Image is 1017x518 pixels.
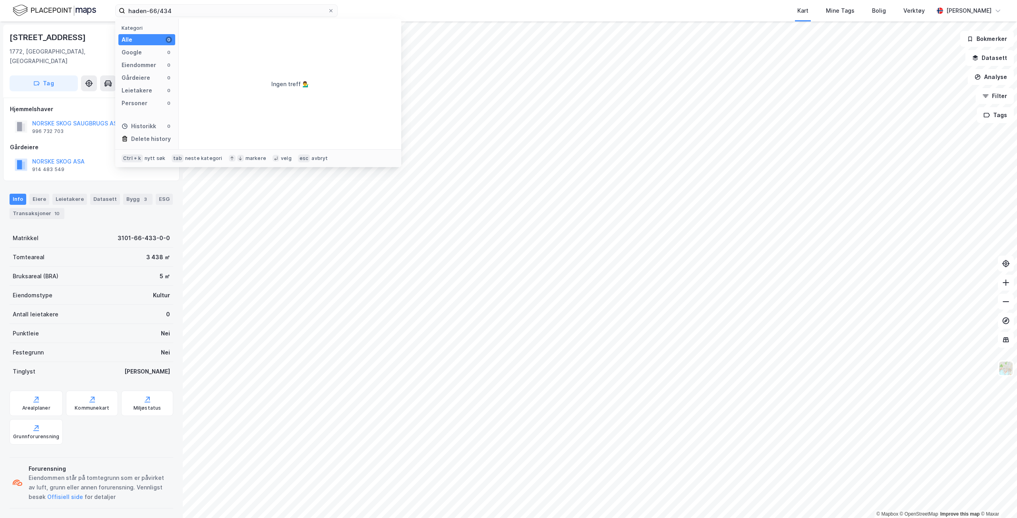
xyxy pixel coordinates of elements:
[122,154,143,162] div: Ctrl + k
[32,166,64,173] div: 914 483 549
[122,60,156,70] div: Eiendommer
[271,79,309,89] div: Ingen treff 💁‍♂️
[29,194,49,205] div: Eiere
[122,86,152,95] div: Leietakere
[960,31,1014,47] button: Bokmerker
[123,194,153,205] div: Bygg
[32,128,64,135] div: 996 732 703
[160,272,170,281] div: 5 ㎡
[166,100,172,106] div: 0
[977,480,1017,518] iframe: Chat Widget
[122,98,147,108] div: Personer
[246,155,266,162] div: markere
[13,252,44,262] div: Tomteareal
[122,73,150,83] div: Gårdeiere
[940,511,980,517] a: Improve this map
[10,47,133,66] div: 1772, [GEOGRAPHIC_DATA], [GEOGRAPHIC_DATA]
[75,405,109,411] div: Kommunekart
[977,480,1017,518] div: Kontrollprogram for chat
[903,6,925,15] div: Verktøy
[172,154,184,162] div: tab
[13,433,59,440] div: Grunnforurensning
[13,348,44,357] div: Festegrunn
[166,37,172,43] div: 0
[122,25,175,31] div: Kategori
[13,4,96,17] img: logo.f888ab2527a4732fd821a326f86c7f29.svg
[965,50,1014,66] button: Datasett
[166,49,172,56] div: 0
[124,367,170,376] div: [PERSON_NAME]
[90,194,120,205] div: Datasett
[13,310,58,319] div: Antall leietakere
[166,75,172,81] div: 0
[10,142,173,152] div: Gårdeiere
[153,291,170,300] div: Kultur
[13,329,39,338] div: Punktleie
[118,233,170,243] div: 3101-66-433-0-0
[826,6,855,15] div: Mine Tags
[185,155,222,162] div: neste kategori
[10,75,78,91] button: Tag
[131,134,171,144] div: Delete history
[876,511,898,517] a: Mapbox
[872,6,886,15] div: Bolig
[161,329,170,338] div: Nei
[125,5,328,17] input: Søk på adresse, matrikkel, gårdeiere, leietakere eller personer
[797,6,808,15] div: Kart
[161,348,170,357] div: Nei
[145,155,166,162] div: nytt søk
[968,69,1014,85] button: Analyse
[13,291,52,300] div: Eiendomstype
[13,233,39,243] div: Matrikkel
[141,195,149,203] div: 3
[13,272,58,281] div: Bruksareal (BRA)
[29,473,170,502] div: Eiendommen står på tomtegrunn som er påvirket av luft, grunn eller annen forurensning. Vennligst ...
[122,121,156,131] div: Historikk
[10,31,87,44] div: [STREET_ADDRESS]
[22,405,50,411] div: Arealplaner
[998,361,1013,376] img: Z
[166,123,172,129] div: 0
[122,48,142,57] div: Google
[29,464,170,474] div: Forurensning
[53,210,61,218] div: 10
[133,405,161,411] div: Miljøstatus
[311,155,328,162] div: avbryt
[166,62,172,68] div: 0
[146,252,170,262] div: 3 438 ㎡
[13,367,35,376] div: Tinglyst
[900,511,938,517] a: OpenStreetMap
[10,104,173,114] div: Hjemmelshaver
[946,6,992,15] div: [PERSON_NAME]
[52,194,87,205] div: Leietakere
[166,310,170,319] div: 0
[298,154,310,162] div: esc
[976,88,1014,104] button: Filter
[977,107,1014,123] button: Tags
[281,155,292,162] div: velg
[166,87,172,94] div: 0
[156,194,173,205] div: ESG
[10,194,26,205] div: Info
[122,35,132,44] div: Alle
[10,208,64,219] div: Transaksjoner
